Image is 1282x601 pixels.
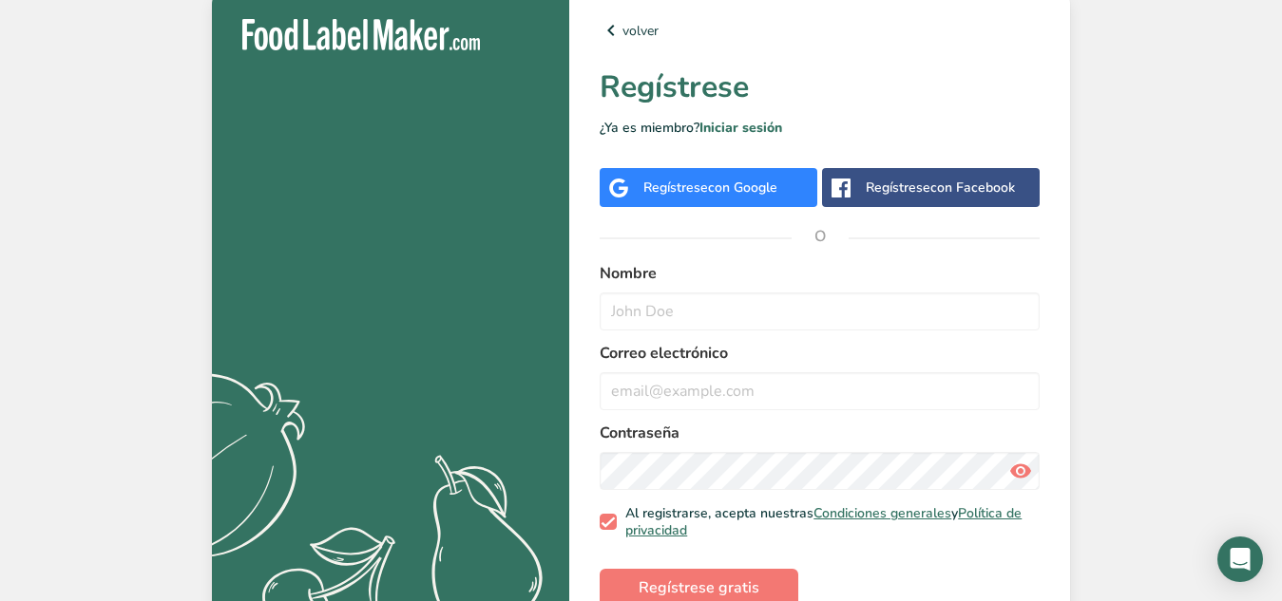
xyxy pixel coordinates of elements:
div: Regístrese [643,178,777,197]
a: volver [600,19,1040,42]
div: Regístrese [866,178,1015,197]
label: Correo electrónico [600,342,1040,365]
input: John Doe [600,292,1040,330]
span: Regístrese gratis [639,576,759,599]
label: Contraseña [600,422,1040,444]
span: O [792,208,849,265]
a: Iniciar sesión [699,119,782,137]
a: Política de privacidad [625,504,1022,539]
img: Food Label Maker [242,19,480,50]
p: ¿Ya es miembro? [600,118,1040,138]
span: con Google [708,178,777,197]
input: email@example.com [600,372,1040,410]
div: Open Intercom Messenger [1217,536,1263,582]
a: Condiciones generales [813,504,951,522]
label: Nombre [600,262,1040,285]
h1: Regístrese [600,65,1040,110]
span: con Facebook [930,178,1015,197]
span: Al registrarse, acepta nuestras y [617,505,1033,538]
